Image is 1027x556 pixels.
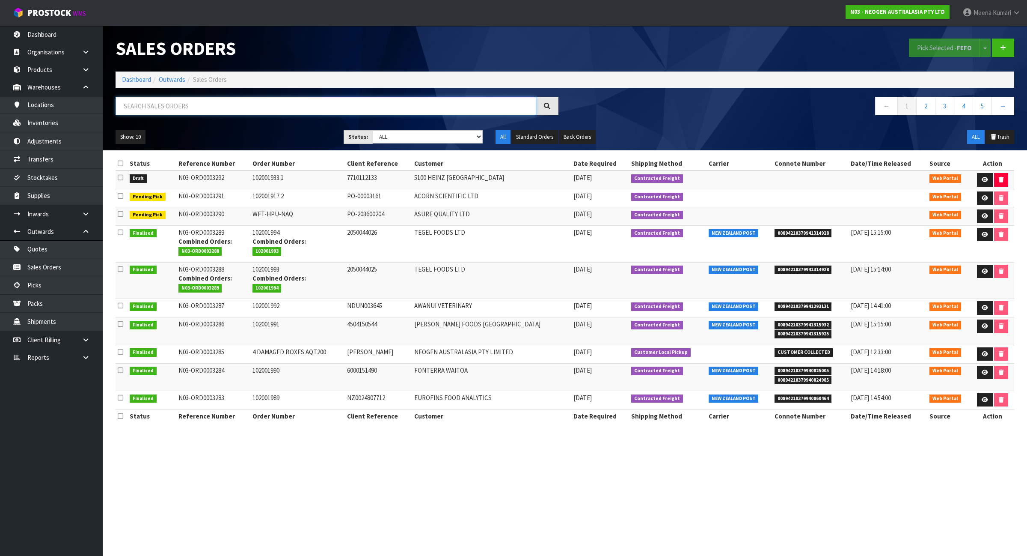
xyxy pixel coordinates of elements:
span: Web Portal [929,302,961,311]
td: N03-ORD0003286 [176,317,250,345]
span: 00894210379941314928 [775,229,832,238]
td: N03-ORD0003291 [176,189,250,207]
a: 2 [916,97,935,115]
th: Customer [412,409,571,423]
span: NEW ZEALAND POST [709,229,759,238]
td: 4 DAMAGED BOXES AQT200 [250,345,345,363]
span: Finalised [130,395,157,403]
button: Trash [985,130,1014,144]
button: ALL [967,130,985,144]
span: [DATE] 12:33:00 [851,348,891,356]
span: Contracted Freight [631,229,683,238]
span: [DATE] [573,228,592,236]
span: [DATE] [573,265,592,273]
span: [DATE] [573,210,592,218]
th: Action [971,157,1014,170]
span: Meena [974,9,991,17]
td: N03-ORD0003292 [176,170,250,189]
span: Contracted Freight [631,174,683,183]
th: Reference Number [176,409,250,423]
td: N03-ORD0003289 [176,225,250,262]
span: Contracted Freight [631,367,683,375]
td: 7710112133 [345,170,412,189]
td: 4504150544 [345,317,412,345]
th: Status [128,157,176,170]
span: Contracted Freight [631,321,683,329]
span: Sales Orders [193,75,227,84]
small: WMS [73,9,86,18]
td: 102001917.2 [250,189,345,207]
th: Shipping Method [629,157,706,170]
strong: Combined Orders: [252,237,306,245]
span: NEW ZEALAND POST [709,321,759,329]
span: [DATE] [573,320,592,328]
span: NEW ZEALAND POST [709,367,759,375]
strong: Combined Orders: [178,274,232,282]
span: N03-ORD0003288 [178,247,222,256]
span: Web Portal [929,193,961,201]
span: [DATE] 15:15:00 [851,228,891,236]
span: Contracted Freight [631,302,683,311]
td: 2050044026 [345,225,412,262]
button: Standard Orders [511,130,558,144]
span: Web Portal [929,348,961,357]
nav: Page navigation [571,97,1014,118]
td: TEGEL FOODS LTD [412,262,571,299]
span: Draft [130,174,147,183]
th: Source [927,409,971,423]
span: NEW ZEALAND POST [709,302,759,311]
span: Contracted Freight [631,211,683,219]
span: Finalised [130,367,157,375]
span: Pending Pick [130,193,166,201]
td: PO-00003161 [345,189,412,207]
td: N03-ORD0003287 [176,299,250,317]
strong: N03 - NEOGEN AUSTRALASIA PTY LTD [850,8,945,15]
span: 102001994 [252,284,282,293]
button: All [496,130,511,144]
span: Finalised [130,348,157,357]
td: 102001989 [250,391,345,409]
td: WFT-HPU-NAQ [250,207,345,226]
a: 1 [897,97,917,115]
span: 00894210379941314928 [775,266,832,274]
span: Contracted Freight [631,395,683,403]
td: 102001933.1 [250,170,345,189]
span: [DATE] 14:54:00 [851,394,891,402]
span: [DATE] [573,394,592,402]
a: 5 [973,97,992,115]
span: Customer Local Pickup [631,348,691,357]
a: Dashboard [122,75,151,84]
span: [DATE] 14:41:00 [851,302,891,310]
th: Date Required [571,409,629,423]
td: 102001993 [250,262,345,299]
a: Outwards [159,75,185,84]
img: cube-alt.png [13,7,24,18]
span: 00894210379940824985 [775,376,832,385]
th: Date/Time Released [849,409,927,423]
a: → [991,97,1014,115]
span: [DATE] 14:18:00 [851,366,891,374]
th: Shipping Method [629,409,706,423]
strong: Combined Orders: [178,237,232,245]
span: 00894210379941315925 [775,330,832,338]
button: Show: 10 [116,130,145,144]
td: [PERSON_NAME] FOODS [GEOGRAPHIC_DATA] [412,317,571,345]
h1: Sales Orders [116,39,558,59]
span: Web Portal [929,266,961,274]
td: EUROFINS FOOD ANALYTICS [412,391,571,409]
strong: Combined Orders: [252,274,306,282]
td: N03-ORD0003283 [176,391,250,409]
span: Finalised [130,229,157,238]
span: 00894210379941315932 [775,321,832,329]
span: Web Portal [929,321,961,329]
th: Date/Time Released [849,157,927,170]
span: Contracted Freight [631,193,683,201]
td: 102001994 [250,225,345,262]
td: AWANUI VETERINARY [412,299,571,317]
span: N03-ORD0003289 [178,284,222,293]
span: Finalised [130,302,157,311]
span: [DATE] [573,348,592,356]
td: PO-203600204 [345,207,412,226]
td: NEOGEN AUSTRALASIA PTY LIMITED [412,345,571,363]
td: 2050044025 [345,262,412,299]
